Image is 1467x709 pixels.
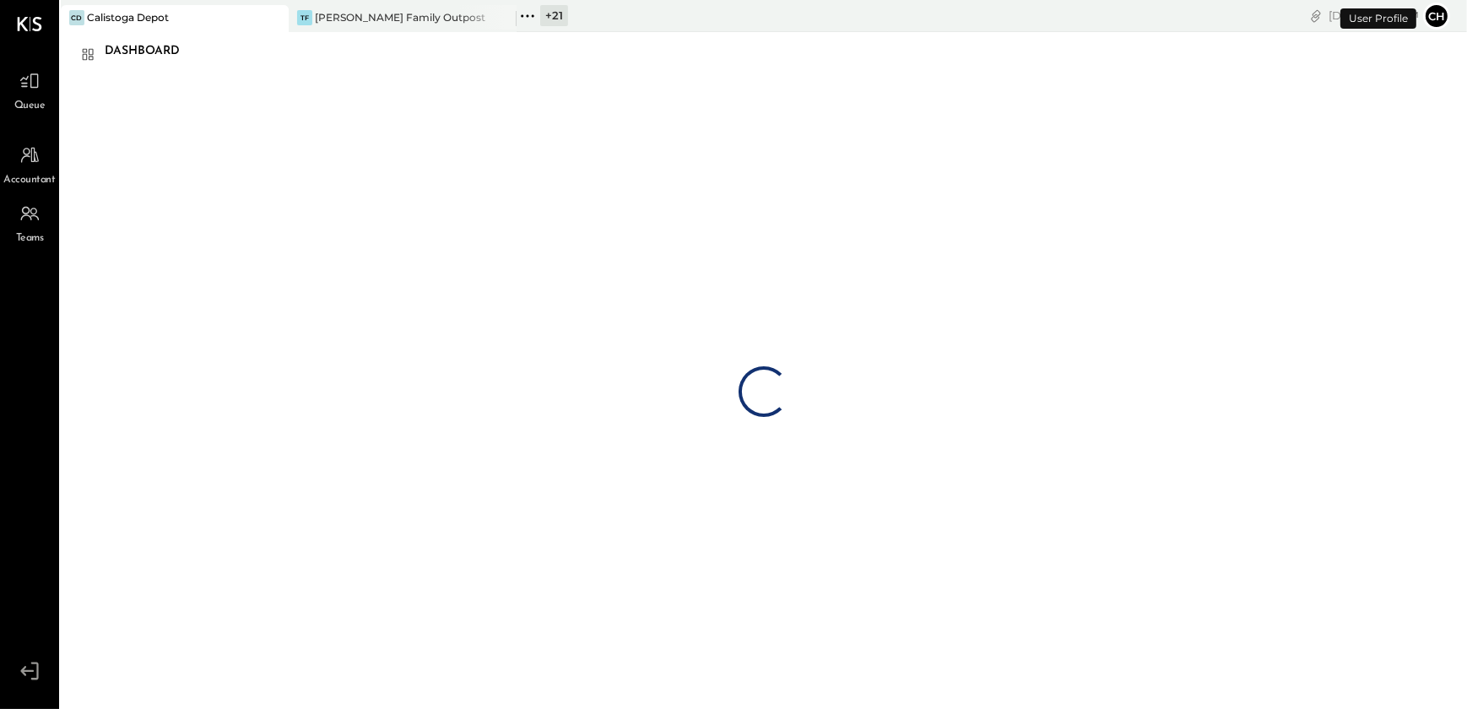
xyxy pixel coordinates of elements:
[4,173,56,188] span: Accountant
[540,5,568,26] div: + 21
[105,38,197,65] div: Dashboard
[1,139,58,188] a: Accountant
[1,65,58,114] a: Queue
[297,10,312,25] div: TF
[1307,7,1324,24] div: copy link
[16,231,44,246] span: Teams
[1340,8,1416,29] div: User Profile
[1423,3,1450,30] button: Ch
[1329,8,1419,24] div: [DATE]
[315,10,485,24] div: [PERSON_NAME] Family Outpost
[14,99,46,114] span: Queue
[87,10,169,24] div: Calistoga Depot
[1,198,58,246] a: Teams
[69,10,84,25] div: CD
